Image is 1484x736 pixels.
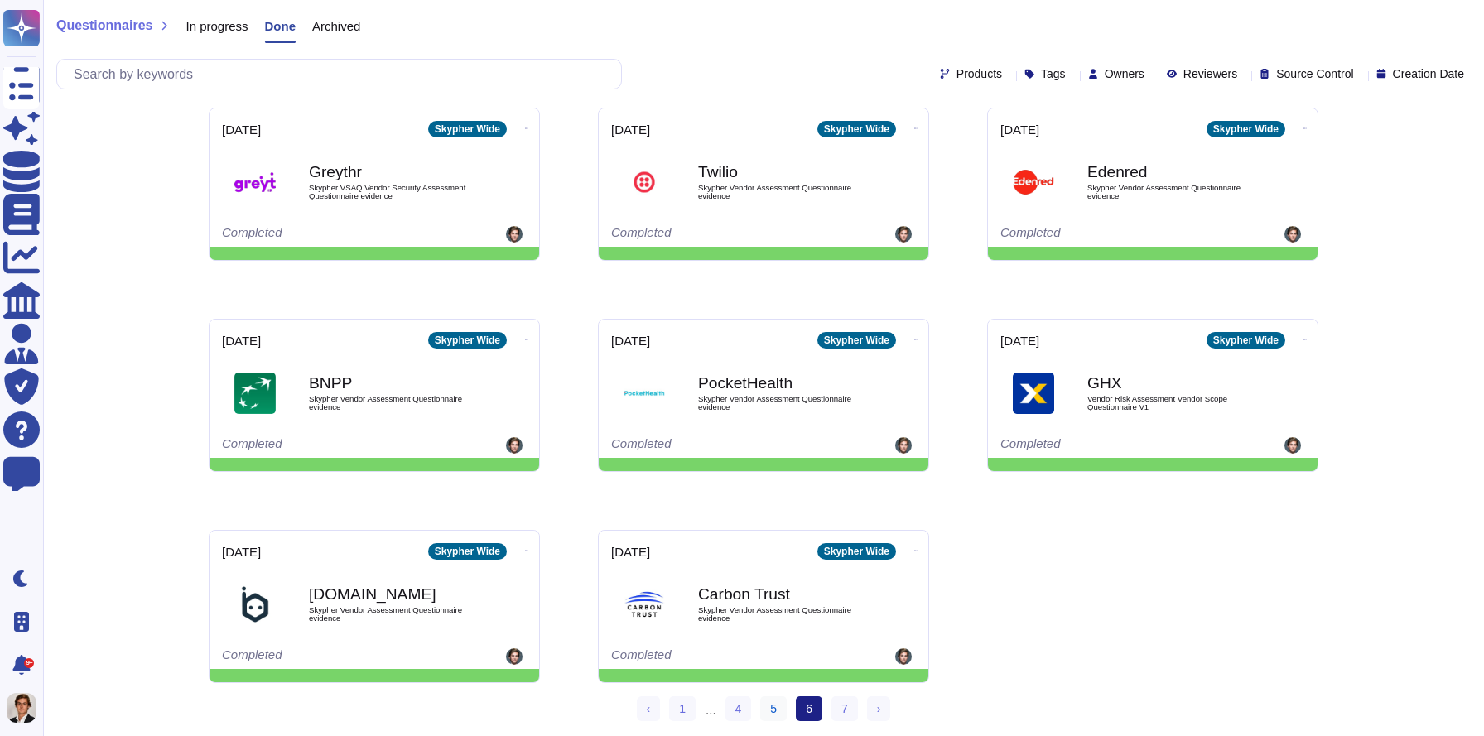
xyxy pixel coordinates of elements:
[611,546,650,558] span: [DATE]
[624,161,665,203] img: Logo
[1000,226,1203,243] div: Completed
[956,68,1002,79] span: Products
[725,696,752,721] a: 4
[222,546,261,558] span: [DATE]
[611,648,814,665] div: Completed
[309,164,475,180] b: Greythr
[222,334,261,347] span: [DATE]
[1013,373,1054,414] img: Logo
[611,123,650,136] span: [DATE]
[895,437,912,454] img: user
[1207,332,1285,349] div: Skypher Wide
[817,543,896,560] div: Skypher Wide
[817,332,896,349] div: Skypher Wide
[1000,123,1039,136] span: [DATE]
[1013,161,1054,203] img: Logo
[1276,68,1353,79] span: Source Control
[1284,226,1301,243] img: user
[234,373,276,414] img: Logo
[698,606,864,622] span: Skypher Vendor Assessment Questionnaire evidence
[7,693,36,723] img: user
[309,395,475,411] span: Skypher Vendor Assessment Questionnaire evidence
[309,184,475,200] span: Skypher VSAQ Vendor Security Assessment Questionnaire evidence
[222,437,425,454] div: Completed
[1000,334,1039,347] span: [DATE]
[312,20,360,32] span: Archived
[309,606,475,622] span: Skypher Vendor Assessment Questionnaire evidence
[222,123,261,136] span: [DATE]
[760,696,787,721] a: 5
[1087,184,1253,200] span: Skypher Vendor Assessment Questionnaire evidence
[895,648,912,665] img: user
[698,164,864,180] b: Twilio
[428,121,507,137] div: Skypher Wide
[1000,437,1203,454] div: Completed
[222,648,425,665] div: Completed
[611,334,650,347] span: [DATE]
[698,375,864,391] b: PocketHealth
[698,586,864,602] b: Carbon Trust
[222,226,425,243] div: Completed
[1041,68,1066,79] span: Tags
[309,375,475,391] b: BNPP
[877,702,881,715] span: ›
[506,226,523,243] img: user
[1284,437,1301,454] img: user
[234,161,276,203] img: Logo
[624,584,665,625] img: Logo
[265,20,296,32] span: Done
[796,696,822,721] span: 6
[1183,68,1237,79] span: Reviewers
[24,658,34,668] div: 9+
[65,60,621,89] input: Search by keywords
[669,696,696,721] a: 1
[698,395,864,411] span: Skypher Vendor Assessment Questionnaire evidence
[1105,68,1144,79] span: Owners
[895,226,912,243] img: user
[309,586,475,602] b: [DOMAIN_NAME]
[817,121,896,137] div: Skypher Wide
[428,543,507,560] div: Skypher Wide
[647,702,651,715] span: ‹
[506,648,523,665] img: user
[1087,375,1253,391] b: GHX
[1087,395,1253,411] span: Vendor Risk Assessment Vendor Scope Questionnaire V1
[3,690,48,726] button: user
[428,332,507,349] div: Skypher Wide
[185,20,248,32] span: In progress
[234,584,276,625] img: Logo
[831,696,858,721] a: 7
[1087,164,1253,180] b: Edenred
[611,437,814,454] div: Completed
[1207,121,1285,137] div: Skypher Wide
[506,437,523,454] img: user
[624,373,665,414] img: Logo
[611,226,814,243] div: Completed
[706,696,716,723] div: ...
[56,19,152,32] span: Questionnaires
[1393,68,1464,79] span: Creation Date
[698,184,864,200] span: Skypher Vendor Assessment Questionnaire evidence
